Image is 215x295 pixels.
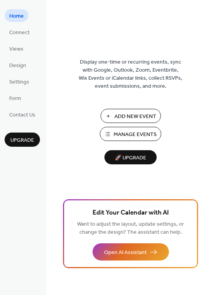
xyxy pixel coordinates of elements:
[5,75,34,88] a: Settings
[9,12,24,20] span: Home
[9,78,29,86] span: Settings
[104,249,147,257] span: Open AI Assistant
[79,58,182,90] span: Display one-time or recurring events, sync with Google, Outlook, Zoom, Eventbrite, Wix Events or ...
[5,92,26,104] a: Form
[93,208,169,218] span: Edit Your Calendar with AI
[5,59,31,71] a: Design
[114,113,156,121] span: Add New Event
[109,153,152,163] span: 🚀 Upgrade
[77,219,184,238] span: Want to adjust the layout, update settings, or change the design? The assistant can help.
[101,109,161,123] button: Add New Event
[104,150,157,164] button: 🚀 Upgrade
[100,127,161,141] button: Manage Events
[5,133,40,147] button: Upgrade
[9,95,21,103] span: Form
[9,111,35,119] span: Contact Us
[5,26,34,38] a: Connect
[9,29,30,37] span: Connect
[9,62,26,70] span: Design
[10,136,34,144] span: Upgrade
[5,42,28,55] a: Views
[5,9,28,22] a: Home
[114,131,157,139] span: Manage Events
[9,45,23,53] span: Views
[93,243,169,261] button: Open AI Assistant
[5,108,40,121] a: Contact Us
